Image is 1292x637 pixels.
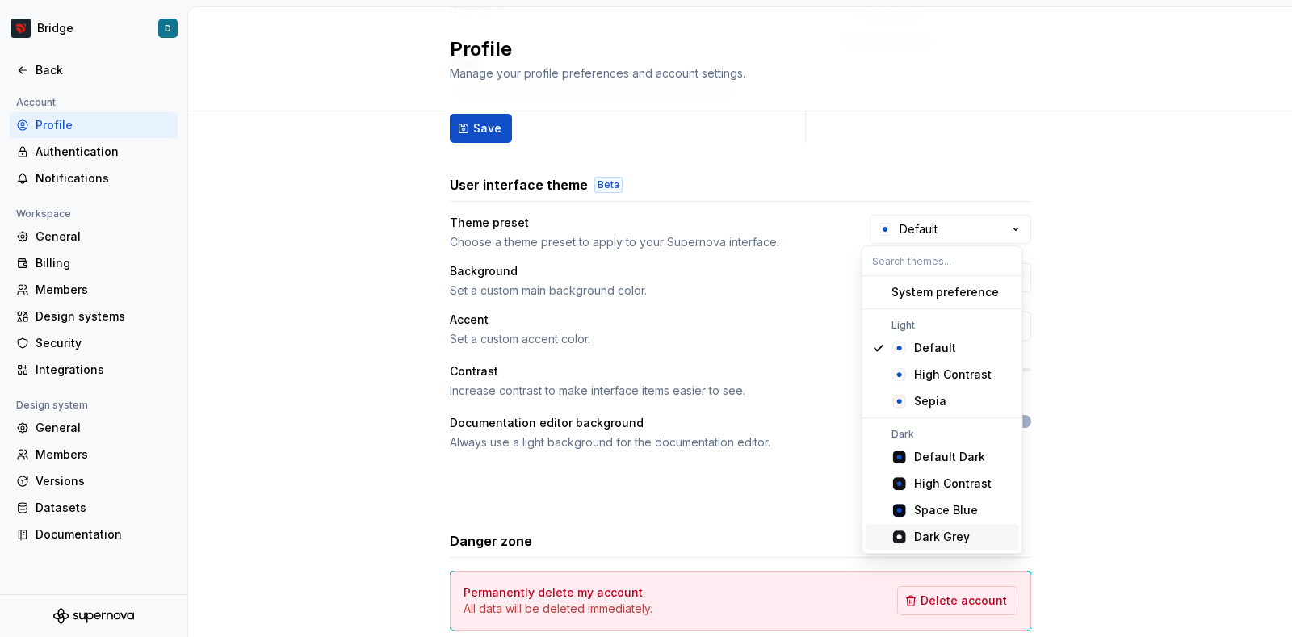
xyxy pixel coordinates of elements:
[10,495,178,521] a: Datasets
[450,66,745,80] span: Manage your profile preferences and account settings.
[450,114,512,143] button: Save
[862,246,1022,275] input: Search themes...
[10,357,178,383] a: Integrations
[594,177,623,193] div: Beta
[870,215,1031,244] button: Default
[914,449,985,465] div: Default Dark
[450,312,841,328] div: Accent
[914,367,992,383] div: High Contrast
[891,284,999,300] div: System preference
[450,283,841,299] div: Set a custom main background color.
[866,428,1019,441] div: Dark
[37,20,73,36] div: Bridge
[450,415,959,431] div: Documentation editor background
[473,120,501,136] span: Save
[921,593,1007,609] span: Delete account
[914,502,978,518] div: Space Blue
[450,234,841,250] div: Choose a theme preset to apply to your Supernova interface.
[36,228,171,245] div: General
[900,221,938,237] div: Default
[36,446,171,463] div: Members
[3,10,184,46] button: BridgeD
[36,526,171,543] div: Documentation
[464,585,643,601] h4: Permanently delete my account
[10,522,178,547] a: Documentation
[10,396,94,415] div: Design system
[36,308,171,325] div: Design systems
[10,442,178,467] a: Members
[10,415,178,441] a: General
[10,277,178,303] a: Members
[36,420,171,436] div: General
[862,276,1022,553] div: Search themes...
[10,166,178,191] a: Notifications
[53,608,134,624] svg: Supernova Logo
[914,340,956,356] div: Default
[10,468,178,494] a: Versions
[36,170,171,186] div: Notifications
[36,335,171,351] div: Security
[36,362,171,378] div: Integrations
[450,36,1012,62] h2: Profile
[914,476,992,492] div: High Contrast
[450,363,841,379] div: Contrast
[450,215,841,231] div: Theme preset
[10,139,178,165] a: Authentication
[11,19,31,38] img: 3f850d6b-8361-4b34-8a82-b945b4d8a89b.png
[36,255,171,271] div: Billing
[450,383,841,399] div: Increase contrast to make interface items easier to see.
[897,586,1017,615] button: Delete account
[10,250,178,276] a: Billing
[464,601,652,617] p: All data will be deleted immediately.
[36,500,171,516] div: Datasets
[10,57,178,83] a: Back
[10,224,178,249] a: General
[914,529,970,545] div: Dark Grey
[36,117,171,133] div: Profile
[10,112,178,138] a: Profile
[36,282,171,298] div: Members
[450,531,532,551] h3: Danger zone
[10,304,178,329] a: Design systems
[450,263,841,279] div: Background
[10,93,62,112] div: Account
[10,330,178,356] a: Security
[914,393,946,409] div: Sepia
[450,331,841,347] div: Set a custom accent color.
[165,22,171,35] div: D
[866,319,1019,332] div: Light
[10,204,78,224] div: Workspace
[36,62,171,78] div: Back
[450,434,959,451] div: Always use a light background for the documentation editor.
[450,175,588,195] h3: User interface theme
[36,144,171,160] div: Authentication
[36,473,171,489] div: Versions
